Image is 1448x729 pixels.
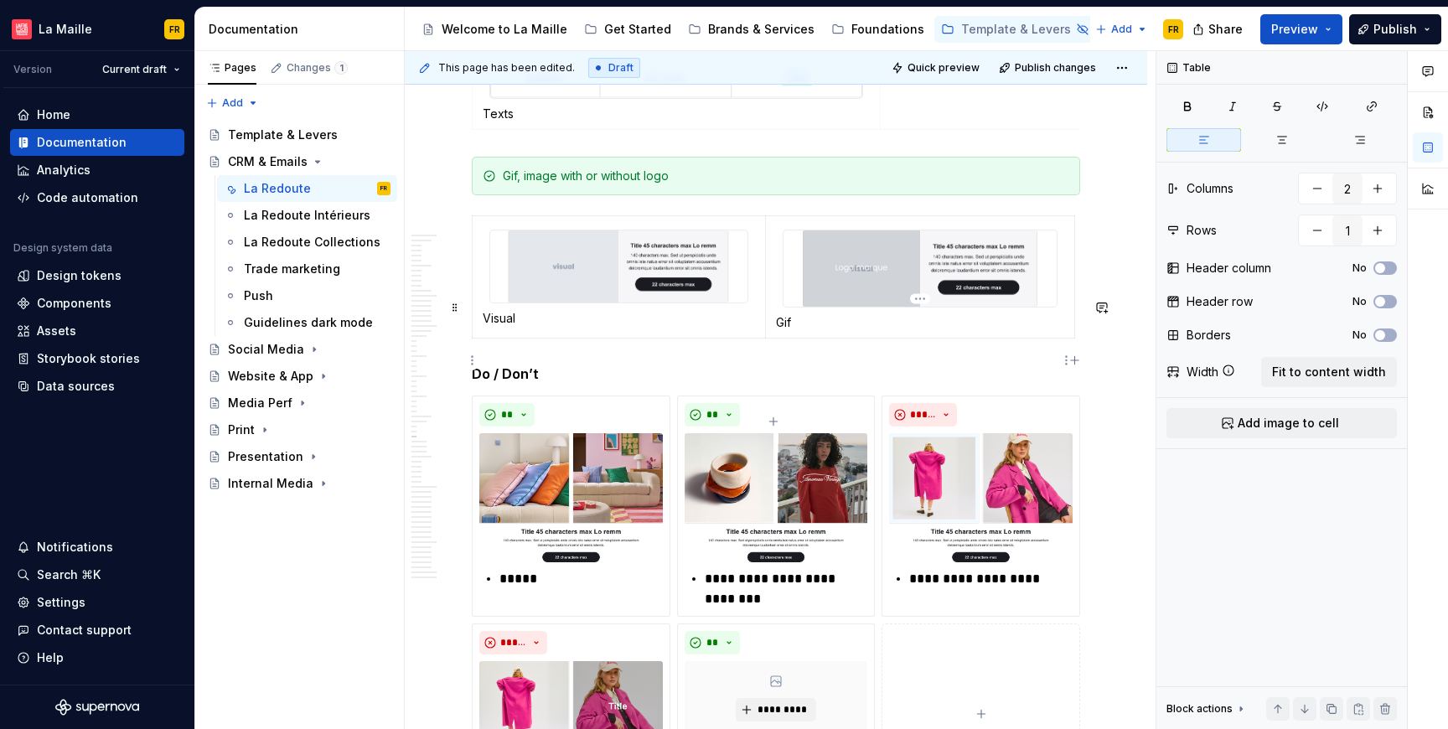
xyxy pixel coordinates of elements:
a: Guidelines dark mode [217,309,397,336]
svg: Supernova Logo [55,699,139,716]
a: Storybook stories [10,345,184,372]
button: Contact support [10,617,184,644]
div: Settings [37,594,85,611]
label: No [1352,328,1367,342]
div: Data sources [37,378,115,395]
a: Settings [10,589,184,616]
div: La Redoute Collections [244,234,380,251]
div: Home [37,106,70,123]
div: Help [37,649,64,666]
a: Website & App [201,363,397,390]
div: Page tree [201,121,397,497]
div: Borders [1187,327,1231,344]
img: b89ccd82-74f9-4ad1-af2d-0b3745794e43.png [889,433,1073,562]
a: Documentation [10,129,184,156]
div: Contact support [37,622,132,639]
button: Share [1184,14,1254,44]
div: Trade marketing [244,261,340,277]
button: Preview [1260,14,1342,44]
div: FR [169,23,180,36]
div: Components [37,295,111,312]
div: Template & Levers [228,127,338,143]
a: Print [201,416,397,443]
div: Push [244,287,273,304]
a: Trade marketing [217,256,397,282]
div: Pages [208,61,256,75]
a: Internal Media [201,470,397,497]
div: Assets [37,323,76,339]
a: Data sources [10,373,184,400]
div: FR [1168,23,1179,36]
a: La Redoute Collections [217,229,397,256]
span: Current draft [102,63,167,76]
img: 2c7523a4-8bcb-4ef9-ad04-05304413b71c.png [490,230,747,302]
button: Current draft [95,58,188,81]
a: La Redoute Intérieurs [217,202,397,229]
a: CRM & Emails [201,148,397,175]
div: Gif, image with or without logo [503,168,1069,184]
div: Header column [1187,260,1271,277]
button: Help [10,644,184,671]
div: Version [13,63,52,76]
button: Add [201,91,264,115]
button: Publish [1349,14,1441,44]
div: Block actions [1166,702,1233,716]
a: La RedouteFR [217,175,397,202]
span: Add image to cell [1238,415,1339,432]
div: Notifications [37,539,113,556]
a: Social Media [201,336,397,363]
a: Analytics [10,157,184,184]
div: CRM & Emails [228,153,308,170]
button: Search ⌘K [10,561,184,588]
span: Draft [608,61,633,75]
button: Add [1090,18,1153,41]
a: Code automation [10,184,184,211]
button: Quick preview [887,56,987,80]
a: Media Perf [201,390,397,416]
a: Get Started [577,16,678,43]
button: La MailleFR [3,11,191,47]
a: Template & Levers [201,121,397,148]
div: Internal Media [228,475,313,492]
a: Push [217,282,397,309]
div: Welcome to La Maille [442,21,567,38]
img: f15b4b9a-d43c-4bd8-bdfb-9b20b89b7814.png [12,19,32,39]
div: Columns [1187,180,1233,197]
div: FR [380,180,387,197]
div: Print [228,421,255,438]
div: Changes [287,61,348,75]
div: Foundations [851,21,924,38]
div: Design tokens [37,267,122,284]
a: Template & Levers [934,16,1096,43]
div: La Redoute [244,180,311,197]
div: Search ⌘K [37,566,101,583]
a: Welcome to La Maille [415,16,574,43]
div: Website & App [228,368,313,385]
button: Fit to content width [1261,357,1397,387]
a: Home [10,101,184,128]
button: Add image to cell [1166,408,1397,438]
div: Width [1187,364,1218,380]
p: Visual [483,310,755,327]
button: Notifications [10,534,184,561]
a: Assets [10,318,184,344]
div: Design system data [13,241,112,255]
div: Page tree [415,13,1087,46]
label: No [1352,295,1367,308]
div: Block actions [1166,697,1248,721]
h5: Do / Don’t [472,365,1080,382]
div: Header row [1187,293,1253,310]
div: Storybook stories [37,350,140,367]
span: Add [1111,23,1132,36]
span: Share [1208,21,1243,38]
p: Gif [776,314,1064,331]
div: Get Started [604,21,671,38]
span: 1 [334,61,348,75]
a: Brands & Services [681,16,821,43]
div: Analytics [37,162,90,178]
div: Documentation [37,134,127,151]
span: Preview [1271,21,1318,38]
span: Add [222,96,243,110]
img: a52fd6fe-b679-432b-9fec-c58ea7c26beb.png [685,433,868,562]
